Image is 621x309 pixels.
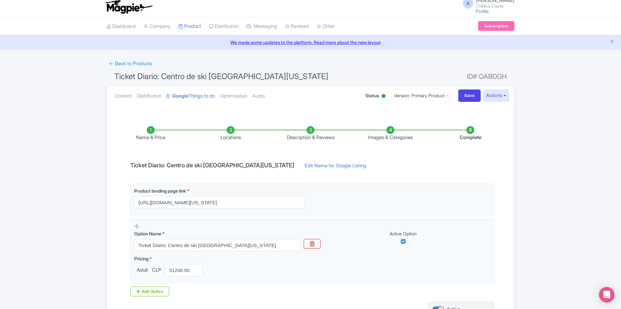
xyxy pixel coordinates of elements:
[317,18,335,35] a: Other
[172,92,188,100] strong: Google
[599,287,615,303] div: Open Intercom Messenger
[380,91,387,101] div: Active
[220,86,247,106] a: Optimization
[476,4,514,8] small: Chiletur Copec
[4,39,617,46] a: We made some updates to the platform. Read more about the new layout
[107,18,136,35] a: Dashboard
[191,126,271,141] li: Locations
[483,89,509,101] button: Actions
[166,86,215,106] a: GoogleThings to do
[458,89,481,102] input: Save
[151,267,162,274] span: CLP
[247,18,277,35] a: Messaging
[252,86,265,106] a: Audio
[144,18,171,35] a: Company
[126,162,298,169] h4: Ticket Diario: Centro de ski [GEOGRAPHIC_DATA][US_STATE]
[111,126,191,141] li: Name & Price
[271,126,350,141] li: Description & Reviews
[430,126,510,141] li: Complete
[134,256,148,261] span: Pricing
[134,231,161,236] span: Option Name
[130,287,169,296] div: Add Option
[107,57,155,70] a: ← Back to Products
[285,18,309,35] a: Reviews
[610,38,615,46] button: Close announcement
[389,89,453,102] a: Version: Primary Product
[134,188,186,194] span: Product landing page link
[467,70,507,83] span: ID# OABDGH
[476,8,489,14] a: Profile
[115,86,132,106] a: Content
[389,231,417,236] span: Active Option
[134,196,305,208] input: Product landing page link
[478,21,514,31] a: Subscription
[209,18,239,35] a: Distribution
[178,18,201,35] a: Product
[134,267,151,274] span: Adult
[134,239,301,251] input: Option Name
[298,162,373,172] a: Edit Name for Google Listing
[165,264,203,276] input: 0.00
[350,126,430,141] li: Images & Categories
[137,86,161,106] a: Distribution
[114,72,328,81] span: Ticket Diario: Centro de ski [GEOGRAPHIC_DATA][US_STATE]
[365,92,379,99] span: Status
